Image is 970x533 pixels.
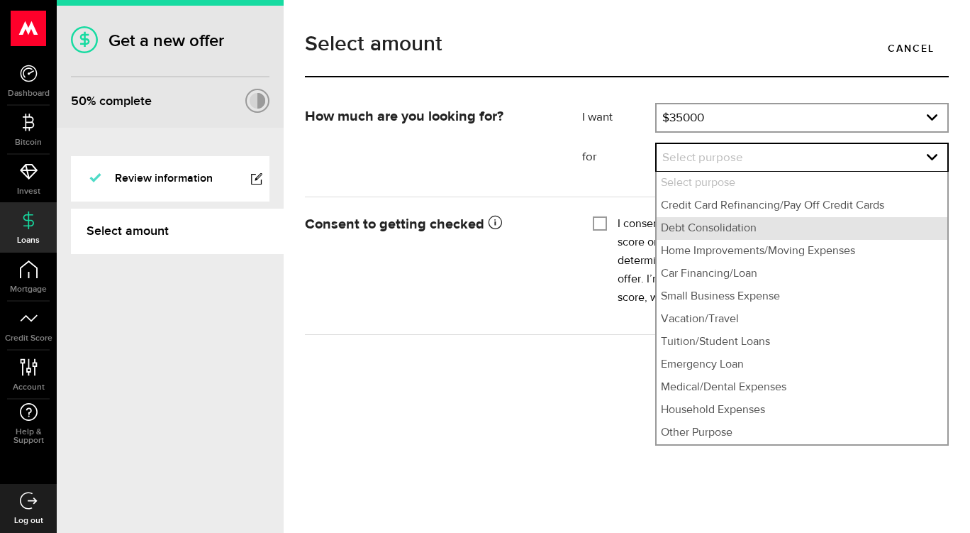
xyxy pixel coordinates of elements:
strong: Consent to getting checked [305,217,502,231]
li: Vacation/Travel [657,308,947,331]
span: 50 [71,94,87,109]
li: Home Improvements/Moving Expenses [657,240,947,263]
strong: How much are you looking for? [305,109,503,123]
li: Select purpose [657,172,947,194]
a: Select amount [71,209,284,254]
li: Other Purpose [657,422,947,444]
li: Medical/Dental Expenses [657,376,947,399]
h1: Get a new offer [71,31,269,51]
label: I want [582,109,655,126]
div: % complete [71,89,152,114]
li: Car Financing/Loan [657,263,947,285]
li: Debt Consolidation [657,217,947,240]
li: Credit Card Refinancing/Pay Off Credit Cards [657,194,947,217]
a: Cancel [874,33,949,63]
a: Review information [71,156,269,202]
a: expand select [657,144,947,171]
button: Open LiveChat chat widget [11,6,54,48]
li: Small Business Expense [657,285,947,308]
a: expand select [657,104,947,131]
li: Household Expenses [657,399,947,422]
label: I consent to Mogo using my personal information to get a credit score or report from a credit rep... [618,215,938,307]
input: I consent to Mogo using my personal information to get a credit score or report from a credit rep... [593,215,607,229]
label: for [582,149,655,166]
li: Emergency Loan [657,353,947,376]
h1: Select amount [305,33,949,55]
li: Tuition/Student Loans [657,331,947,353]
